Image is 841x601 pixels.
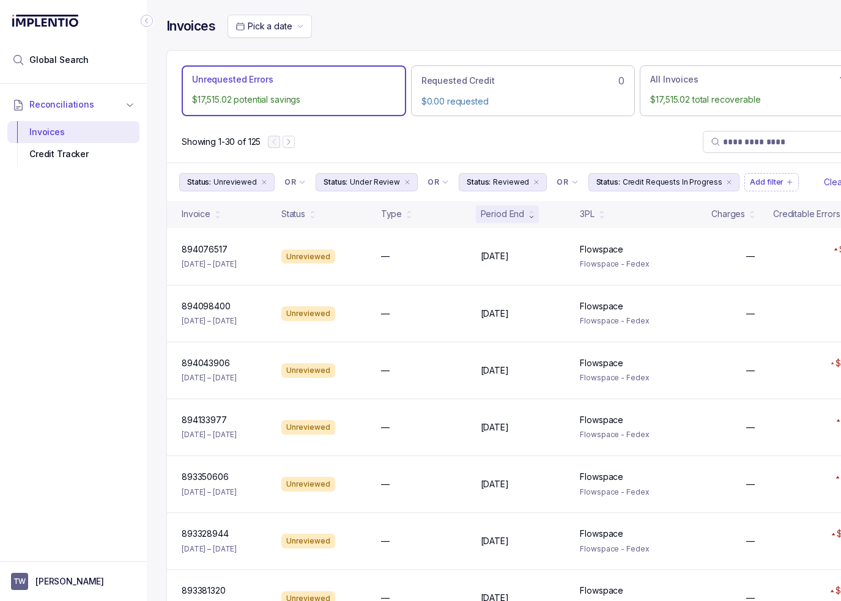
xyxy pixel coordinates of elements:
[580,357,623,369] p: Flowspace
[248,21,292,31] span: Pick a date
[228,15,312,38] button: Date Range Picker
[281,208,305,220] div: Status
[324,176,347,188] p: Status:
[381,250,390,262] p: —
[746,308,755,320] p: —
[182,543,237,555] p: [DATE] – [DATE]
[281,477,335,492] div: Unreviewed
[17,121,130,143] div: Invoices
[580,429,665,441] p: Flowspace - Fedex
[580,414,623,426] p: Flowspace
[746,421,755,433] p: —
[280,174,311,191] button: Filter Chip Connector undefined
[580,584,623,597] p: Flowspace
[182,414,227,426] p: 894133977
[281,420,335,435] div: Unreviewed
[835,476,839,479] img: red pointer upwards
[711,208,745,220] div: Charges
[746,535,755,547] p: —
[421,95,625,108] p: $0.00 requested
[481,364,509,377] p: [DATE]
[182,372,237,384] p: [DATE] – [DATE]
[139,13,154,28] div: Collapse Icon
[580,471,623,483] p: Flowspace
[580,258,665,270] p: Flowspace - Fedex
[182,208,210,220] div: Invoice
[182,471,229,483] p: 893350606
[750,176,784,188] p: Add filter
[11,573,136,590] button: User initials[PERSON_NAME]
[182,584,226,597] p: 893381320
[350,176,400,188] p: Under Review
[493,176,529,188] p: Reviewed
[381,535,390,547] p: —
[481,250,509,262] p: [DATE]
[744,173,799,191] button: Filter Chip Add filter
[836,419,840,422] img: red pointer upwards
[552,174,583,191] button: Filter Chip Connector undefined
[402,177,412,187] div: remove content
[423,174,454,191] button: Filter Chip Connector undefined
[182,315,237,327] p: [DATE] – [DATE]
[192,73,273,86] p: Unrequested Errors
[623,176,722,188] p: Credit Requests In Progress
[580,208,595,220] div: 3PL
[746,478,755,490] p: —
[187,176,211,188] p: Status:
[381,421,390,433] p: —
[481,308,509,320] p: [DATE]
[284,177,306,187] li: Filter Chip Connector undefined
[316,173,418,191] li: Filter Chip Under Review
[831,362,834,365] img: red pointer upwards
[481,535,509,547] p: [DATE]
[182,429,237,441] p: [DATE] – [DATE]
[17,143,130,165] div: Credit Tracker
[179,173,821,191] ul: Filter Group
[281,534,335,548] div: Unreviewed
[459,173,547,191] button: Filter Chip Reviewed
[557,177,568,187] p: OR
[182,136,261,148] div: Remaining page entries
[192,94,396,106] p: $17,515.02 potential savings
[182,300,231,312] p: 894098400
[381,308,390,320] p: —
[284,177,296,187] p: OR
[580,486,665,498] p: Flowspace - Fedex
[481,478,509,490] p: [DATE]
[596,176,620,188] p: Status:
[179,173,275,191] button: Filter Chip Unreviewed
[580,300,623,312] p: Flowspace
[7,119,139,168] div: Reconciliations
[467,176,491,188] p: Status:
[557,177,578,187] li: Filter Chip Connector undefined
[259,177,269,187] div: remove content
[182,243,228,256] p: 894076517
[182,486,237,498] p: [DATE] – [DATE]
[421,73,625,88] div: 0
[428,177,439,187] p: OR
[532,177,541,187] div: remove content
[182,528,229,540] p: 893328944
[182,136,261,148] p: Showing 1-30 of 125
[29,54,89,66] span: Global Search
[746,364,755,377] p: —
[830,589,834,592] img: red pointer upwards
[580,243,623,256] p: Flowspace
[588,173,740,191] button: Filter Chip Credit Requests In Progress
[182,357,230,369] p: 894043906
[381,478,390,490] p: —
[213,176,257,188] p: Unreviewed
[35,575,104,588] p: [PERSON_NAME]
[746,250,755,262] p: —
[381,208,402,220] div: Type
[650,73,698,86] p: All Invoices
[580,543,665,555] p: Flowspace - Fedex
[11,573,28,590] span: User initials
[580,372,665,384] p: Flowspace - Fedex
[7,91,139,118] button: Reconciliations
[235,20,292,32] search: Date Range Picker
